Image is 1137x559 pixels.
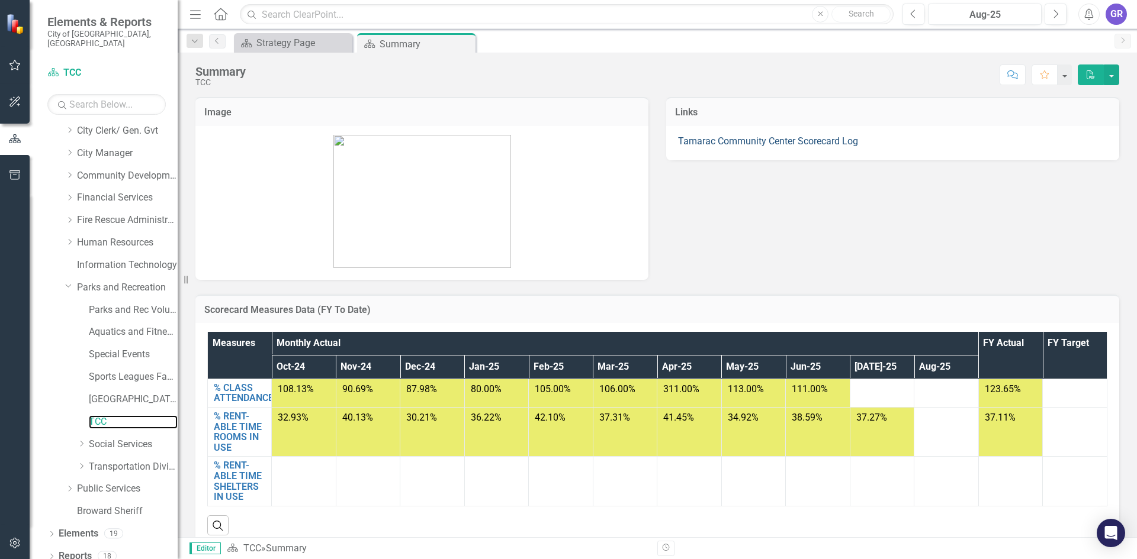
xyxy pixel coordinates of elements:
span: 37.11% [985,412,1016,423]
a: Financial Services [77,191,178,205]
td: Double-Click to Edit Right Click for Context Menu [208,408,272,457]
span: 41.45% [663,412,694,423]
a: Strategy Page [237,35,349,50]
a: Special Events [89,348,178,361]
a: Parks and Rec Volunteers [89,303,178,317]
button: GR [1106,4,1127,25]
a: % RENT-ABLE TIME ROOMS IN USE [214,411,265,453]
span: 87.98% [406,383,437,395]
span: 80.00% [471,383,502,395]
a: % CLASS ATTENDANCE [214,383,274,403]
span: 32.93% [278,412,309,423]
span: 38.59% [792,412,823,423]
a: [GEOGRAPHIC_DATA] [89,393,178,406]
h3: Image [204,107,640,118]
a: Social Services [89,438,178,451]
span: 106.00% [599,383,635,395]
td: Double-Click to Edit Right Click for Context Menu [208,379,272,407]
td: Double-Click to Edit Right Click for Context Menu [208,457,272,506]
small: City of [GEOGRAPHIC_DATA], [GEOGRAPHIC_DATA] [47,29,166,49]
a: Parks and Recreation [77,281,178,295]
a: TCC [89,415,178,429]
span: 311.00% [663,383,699,395]
a: Fire Rescue Administration [77,214,178,227]
span: Search [849,9,874,18]
a: City Manager [77,147,178,160]
a: Human Resources [77,236,178,250]
span: 113.00% [728,383,764,395]
span: 90.69% [342,383,373,395]
a: TCC [243,542,261,554]
div: Open Intercom Messenger [1097,519,1125,547]
div: Summary [266,542,307,554]
button: Aug-25 [928,4,1042,25]
span: 108.13% [278,383,314,395]
span: 40.13% [342,412,373,423]
span: Elements & Reports [47,15,166,29]
div: Summary [380,37,473,51]
div: Strategy Page [256,35,349,50]
span: Editor [189,542,221,554]
a: Aquatics and Fitness Center [89,325,178,339]
div: TCC [195,78,246,87]
span: 111.00% [792,383,828,395]
div: Aug-25 [932,8,1038,22]
span: 37.27% [856,412,887,423]
h3: Scorecard Measures Data (FY To Date) [204,305,1110,315]
a: Broward Sheriff [77,505,178,518]
span: 105.00% [535,383,571,395]
div: 19 [104,529,123,539]
a: Community Development [77,169,178,183]
div: Summary [195,65,246,78]
span: 37.31% [599,412,630,423]
span: 42.10% [535,412,566,423]
a: Information Technology [77,259,178,272]
input: Search Below... [47,94,166,115]
div: » [227,542,648,555]
a: % RENT-ABLE TIME SHELTERS IN USE [214,460,265,502]
a: TCC [47,66,166,80]
a: Public Services [77,482,178,496]
span: 123.65% [985,383,1021,395]
input: Search ClearPoint... [240,4,894,25]
span: 36.22% [471,412,502,423]
img: ClearPoint Strategy [6,14,27,34]
button: Search [831,6,891,22]
span: 34.92% [728,412,759,423]
a: Sports Leagues Facilities Fields [89,370,178,384]
a: City Clerk/ Gen. Gvt [77,124,178,138]
a: Tamarac Community Center Scorecard Log [678,135,858,147]
span: 30.21% [406,412,437,423]
a: Elements [59,527,98,541]
a: Transportation Division [89,460,178,474]
h3: Links [675,107,1110,118]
